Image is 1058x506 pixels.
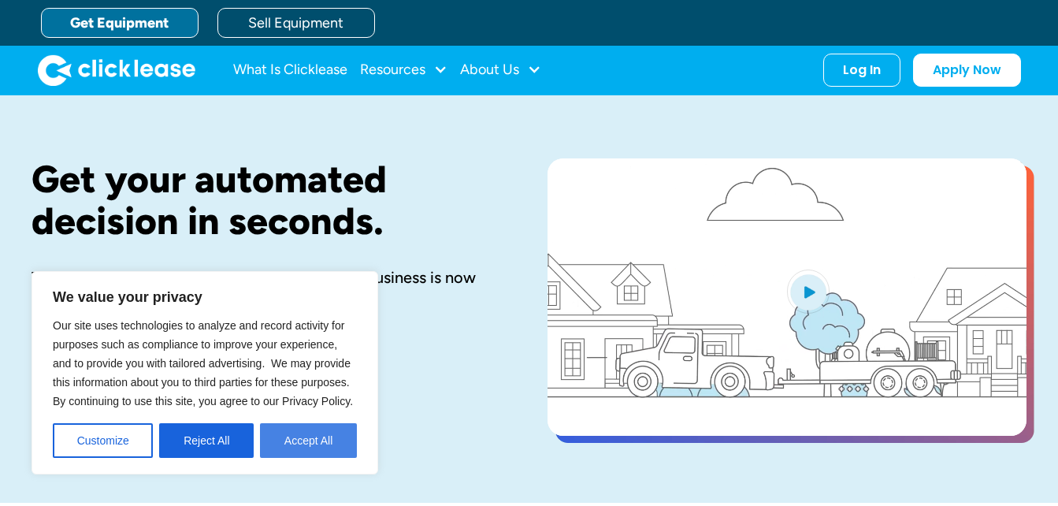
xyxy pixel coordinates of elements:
div: Log In [843,62,881,78]
p: We value your privacy [53,288,357,307]
div: We value your privacy [32,271,378,474]
a: home [38,54,195,86]
a: Apply Now [913,54,1021,87]
h1: Get your automated decision in seconds. [32,158,497,242]
button: Customize [53,423,153,458]
button: Accept All [260,423,357,458]
img: Blue play button logo on a light blue circular background [787,270,830,314]
a: Sell Equipment [217,8,375,38]
a: Get Equipment [41,8,199,38]
div: Resources [360,54,447,86]
span: Our site uses technologies to analyze and record activity for purposes such as compliance to impr... [53,319,353,407]
div: The equipment you need to start or grow your business is now affordable with Clicklease. [32,267,497,308]
a: open lightbox [548,158,1026,436]
button: Reject All [159,423,254,458]
div: About Us [460,54,541,86]
img: Clicklease logo [38,54,195,86]
a: What Is Clicklease [233,54,347,86]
